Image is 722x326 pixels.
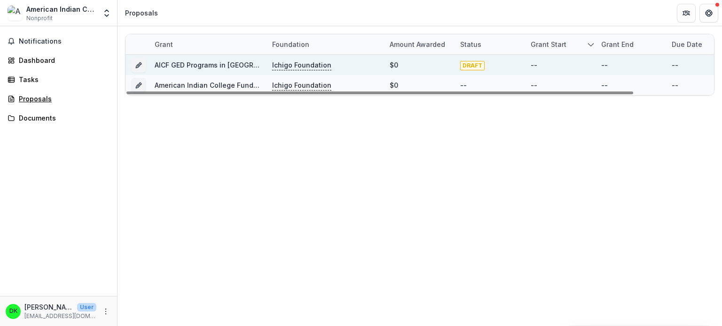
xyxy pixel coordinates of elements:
div: -- [601,80,608,90]
p: [EMAIL_ADDRESS][DOMAIN_NAME] [24,312,96,320]
div: Amount awarded [384,34,455,54]
button: Partners [677,4,696,23]
div: Grant [149,34,267,54]
div: Tasks [19,75,106,84]
div: -- [460,80,467,90]
div: Due Date [666,39,708,49]
button: Grant dfc59e9a-12aa-464d-9b32-e8bfd97f74c0 [131,58,146,73]
span: Nonprofit [26,14,53,23]
div: Foundation [267,34,384,54]
div: -- [601,60,608,70]
a: Tasks [4,72,113,87]
div: Grant end [596,39,639,49]
div: Grant start [525,34,596,54]
div: Foundation [267,39,315,49]
div: American Indian College Fund [26,4,96,14]
p: [PERSON_NAME] [24,302,73,312]
div: Grant end [596,34,666,54]
div: Proposals [125,8,158,18]
div: Proposals [19,94,106,104]
button: Open entity switcher [100,4,113,23]
a: Proposals [4,91,113,106]
a: American Indian College Fund - 2025 - Letter of Inquiry [155,81,337,89]
a: Dashboard [4,53,113,68]
span: Notifications [19,38,110,45]
p: Ichigo Foundation [272,80,331,91]
div: -- [531,80,537,90]
p: Ichigo Foundation [272,60,331,70]
button: More [100,306,111,317]
div: Status [455,39,487,49]
div: Amount awarded [384,39,451,49]
div: $0 [390,80,398,90]
button: Notifications [4,34,113,49]
svg: sorted descending [587,41,595,48]
div: Status [455,34,525,54]
nav: breadcrumb [121,6,162,20]
p: User [77,303,96,311]
div: $0 [390,60,398,70]
div: Dashboard [19,55,106,65]
div: Grant [149,39,179,49]
div: Documents [19,113,106,123]
div: -- [672,60,678,70]
a: Documents [4,110,113,126]
button: Grant c4daafed-6a08-4a4a-9f6d-5f054940e821 [131,78,146,93]
div: Daniel Khouri [9,308,17,314]
div: -- [672,80,678,90]
a: AICF GED Programs in [GEOGRAPHIC_DATA]/Prison [155,61,317,69]
div: Grant start [525,39,572,49]
button: Get Help [699,4,718,23]
div: -- [531,60,537,70]
span: DRAFT [460,61,485,70]
img: American Indian College Fund [8,6,23,21]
